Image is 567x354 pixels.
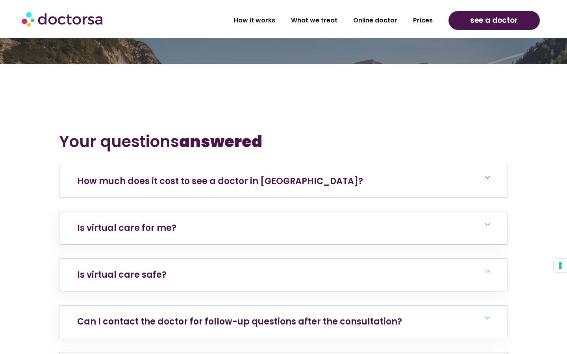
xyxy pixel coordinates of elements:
[150,11,440,29] nav: Menu
[59,212,508,244] h6: Is virtual care for me?
[448,11,540,30] a: see a doctor
[77,175,363,187] a: How much does it cost to see a doctor in [GEOGRAPHIC_DATA]?
[226,11,283,29] a: How it works
[59,306,508,338] h6: Can I contact the doctor for follow-up questions after the consultation?
[470,14,518,27] span: see a doctor
[179,131,262,153] b: answered
[77,222,176,234] a: Is virtual care for me?
[59,165,508,197] h6: How much does it cost to see a doctor in [GEOGRAPHIC_DATA]?
[77,315,402,328] a: Can I contact the doctor for follow-up questions after the consultation?
[345,11,405,29] a: Online doctor
[554,259,567,272] button: Your consent preferences for tracking technologies
[283,11,345,29] a: What we treat
[59,132,508,151] h2: Your questions
[77,269,167,281] a: Is virtual care safe?
[59,259,508,291] h6: Is virtual care safe?
[405,11,441,29] a: Prices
